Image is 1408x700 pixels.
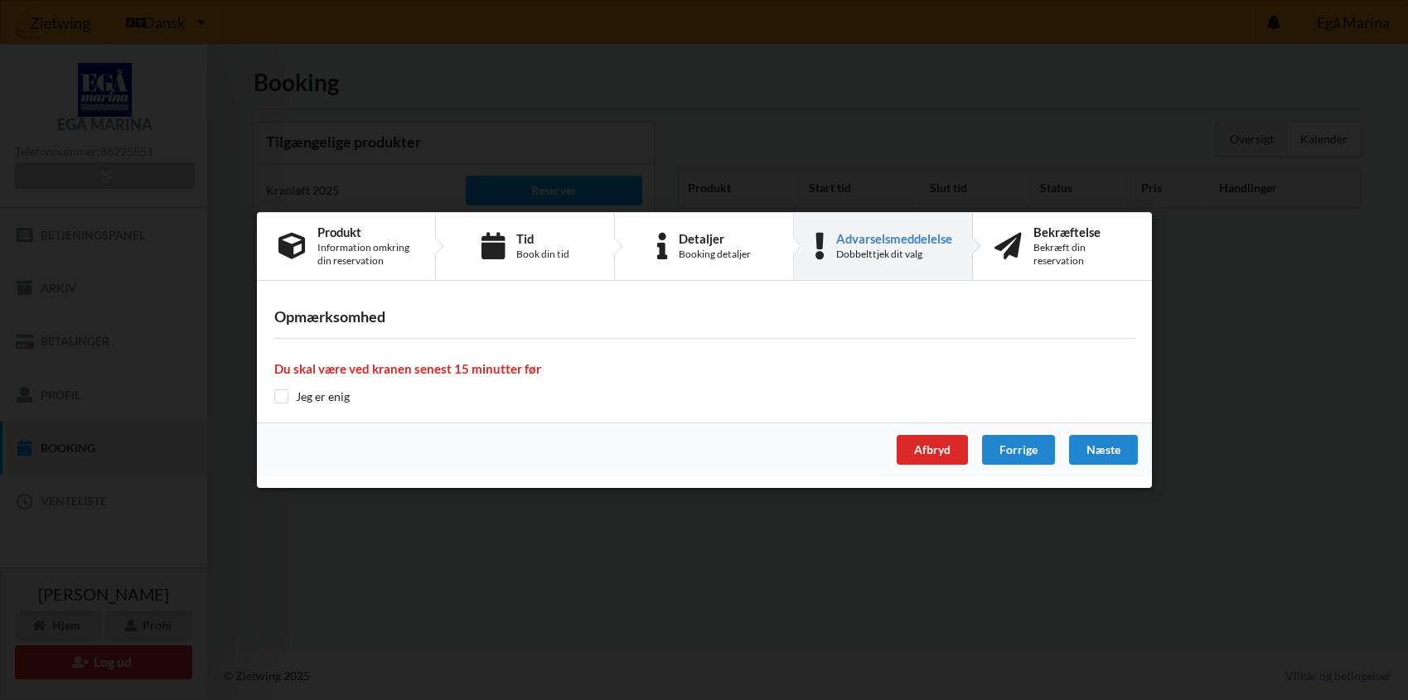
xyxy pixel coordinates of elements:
[317,225,414,239] div: Produkt
[274,307,1135,326] h3: Opmærksomhed
[679,248,751,261] div: Booking detaljer
[317,241,414,268] div: Information omkring din reservation
[515,232,569,245] div: Tid
[274,361,1135,377] h4: Du skal være ved kranen senest 15 minutter før
[981,435,1054,465] div: Forrige
[679,232,751,245] div: Detaljer
[1033,225,1130,239] div: Bekræftelse
[1033,241,1130,268] div: Bekræft din reservation
[896,435,967,465] div: Afbryd
[835,232,951,245] div: Advarselsmeddelelse
[835,248,951,261] div: Dobbelttjek dit valg
[1068,435,1137,465] div: Næste
[274,389,350,403] label: Jeg er enig
[515,248,569,261] div: Book din tid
